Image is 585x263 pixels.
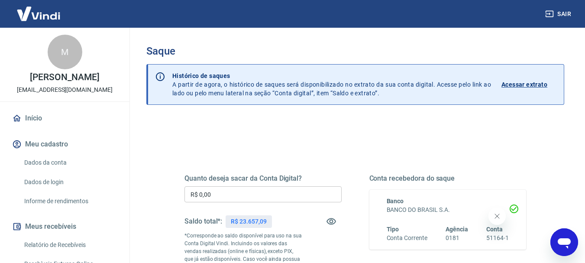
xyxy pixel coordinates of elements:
h3: Saque [146,45,564,57]
a: Dados de login [21,173,119,191]
p: [EMAIL_ADDRESS][DOMAIN_NAME] [17,85,113,94]
p: A partir de agora, o histórico de saques será disponibilizado no extrato da sua conta digital. Ac... [172,71,491,97]
p: R$ 23.657,09 [231,217,266,226]
h5: Saldo total*: [184,217,222,226]
h6: BANCO DO BRASIL S.A. [387,205,509,214]
a: Acessar extrato [501,71,557,97]
div: M [48,35,82,69]
a: Dados da conta [21,154,119,172]
p: Acessar extrato [501,80,547,89]
button: Sair [543,6,575,22]
p: Histórico de saques [172,71,491,80]
p: [PERSON_NAME] [30,73,99,82]
h6: 51164-1 [486,234,509,243]
a: Início [10,109,119,128]
h5: Quanto deseja sacar da Conta Digital? [184,174,342,183]
span: Conta [486,226,503,233]
span: Tipo [387,226,399,233]
iframe: Botão para abrir a janela de mensagens [550,228,578,256]
span: Banco [387,198,404,205]
a: Relatório de Recebíveis [21,236,119,254]
h6: Conta Corrente [387,234,427,243]
button: Meu cadastro [10,135,119,154]
span: Olá! Precisa de ajuda? [5,6,73,13]
a: Informe de rendimentos [21,192,119,210]
button: Meus recebíveis [10,217,119,236]
h6: 0181 [446,234,468,243]
h5: Conta recebedora do saque [369,174,527,183]
img: Vindi [10,0,67,27]
iframe: Fechar mensagem [488,208,506,225]
span: Agência [446,226,468,233]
